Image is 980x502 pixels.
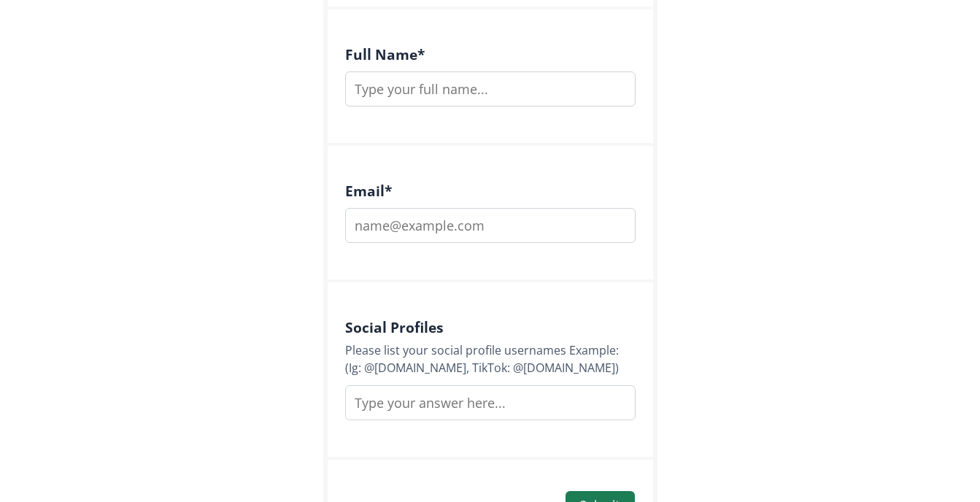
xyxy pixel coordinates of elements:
input: name@example.com [345,208,636,243]
h4: Email * [345,182,636,199]
div: Please list your social profile usernames Example: (Ig: @[DOMAIN_NAME], TikTok: @[DOMAIN_NAME]) [345,341,636,376]
input: Type your full name... [345,72,636,107]
h4: Social Profiles [345,319,636,336]
h4: Full Name * [345,46,636,63]
input: Type your answer here... [345,385,636,420]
